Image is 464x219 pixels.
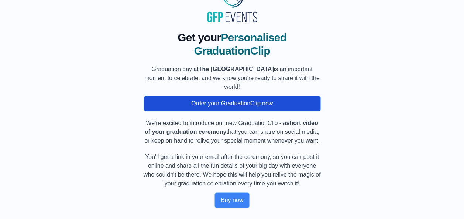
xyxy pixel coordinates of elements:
button: Order your GraduationClip now [144,96,321,111]
p: We're excited to introduce our new GraduationClip - a that you can share on social media, or keep... [144,119,321,145]
p: You'll get a link in your email after the ceremony, so you can post it online and share all the f... [144,153,321,188]
b: short video of your graduation ceremony [145,120,318,135]
span: Personalised GraduationClip [194,31,286,57]
span: Get your [178,31,221,44]
p: Graduation day at is an important moment to celebrate, and we know you're ready to share it with ... [144,65,321,91]
b: The [GEOGRAPHIC_DATA] [199,66,274,72]
button: Buy now [214,192,250,208]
